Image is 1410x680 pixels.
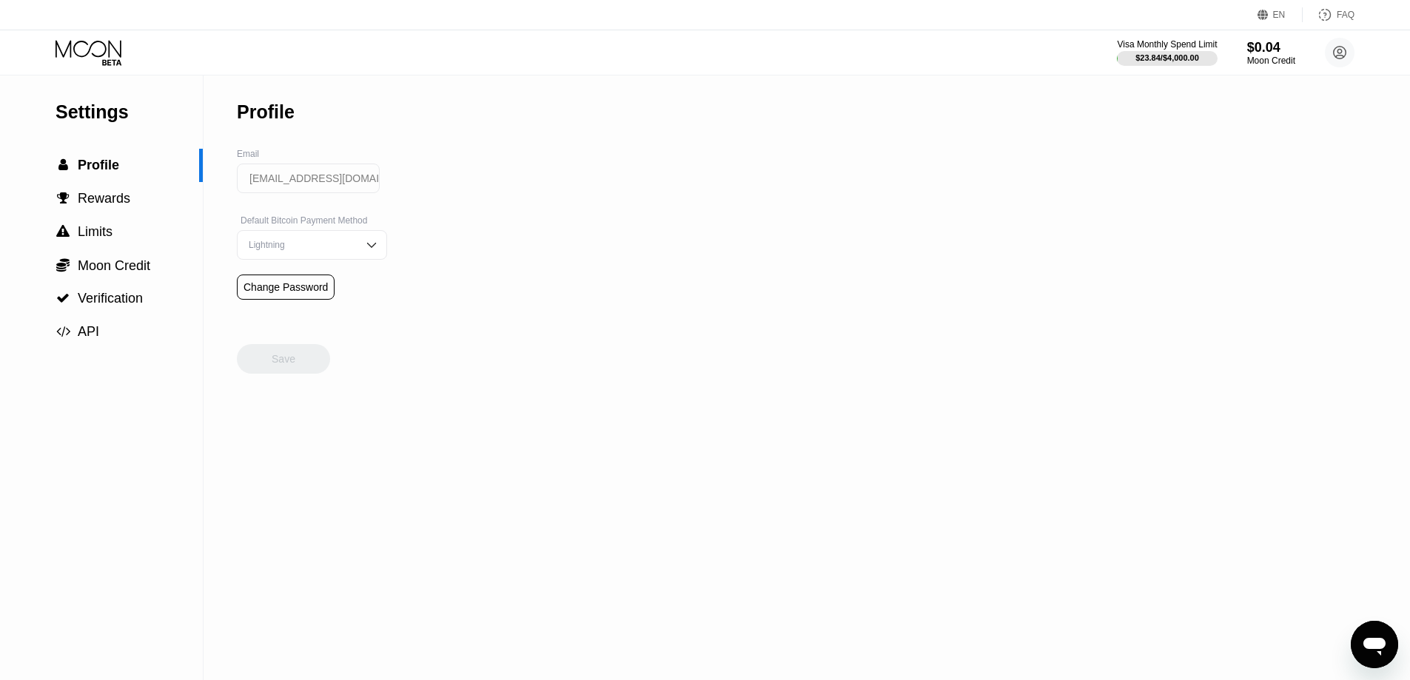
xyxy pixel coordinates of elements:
[1258,7,1303,22] div: EN
[56,257,70,272] span: 
[237,215,387,226] div: Default Bitcoin Payment Method
[244,281,328,293] div: Change Password
[78,324,99,339] span: API
[78,291,143,306] span: Verification
[1247,40,1295,55] div: $0.04
[58,158,68,172] span: 
[56,158,70,172] div: 
[245,240,357,250] div: Lightning
[78,191,130,206] span: Rewards
[237,275,335,300] div: Change Password
[78,158,119,172] span: Profile
[237,149,387,159] div: Email
[1135,53,1199,62] div: $23.84 / $4,000.00
[237,101,295,123] div: Profile
[1117,39,1217,50] div: Visa Monthly Spend Limit
[1303,7,1354,22] div: FAQ
[1117,39,1217,66] div: Visa Monthly Spend Limit$23.84/$4,000.00
[1247,40,1295,66] div: $0.04Moon Credit
[56,292,70,305] span: 
[1273,10,1286,20] div: EN
[78,258,150,273] span: Moon Credit
[56,225,70,238] span: 
[78,224,113,239] span: Limits
[56,192,70,205] div: 
[56,101,203,123] div: Settings
[1247,55,1295,66] div: Moon Credit
[56,325,70,338] span: 
[1351,621,1398,668] iframe: Кнопка запуска окна обмена сообщениями
[1337,10,1354,20] div: FAQ
[57,192,70,205] span: 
